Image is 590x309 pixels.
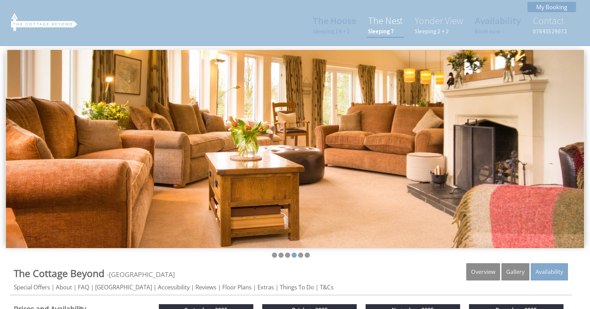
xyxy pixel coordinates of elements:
a: Reviews [195,283,216,291]
a: The NestSleeping 7 [368,14,403,35]
a: Extras [257,283,274,291]
a: The HouseSleeping 14 + 2 [313,14,356,35]
small: Sleeping 2 + 2 [415,28,463,35]
a: FAQ [78,283,89,291]
small: Sleeping 14 + 2 [313,28,356,35]
a: Overview [466,263,500,280]
a: Accessibility [158,283,190,291]
small: Book now [475,28,521,35]
img: The Cottage Beyond [10,12,79,31]
span: - [107,270,175,279]
a: Availability [531,263,568,280]
a: [GEOGRAPHIC_DATA] [95,283,152,291]
small: 07843529072 [533,28,567,35]
a: Yonder ViewSleeping 2 + 2 [415,14,463,35]
a: Special Offers [14,283,50,291]
a: Floor Plans [222,283,252,291]
a: My Booking [527,2,576,12]
a: The Cottage Beyond [14,267,107,280]
a: T&Cs [320,283,334,291]
a: Contact07843529072 [533,14,567,35]
a: About [56,283,72,291]
span: The Cottage Beyond [14,267,104,280]
a: AvailabilityBook now [475,14,521,35]
a: Things To Do [280,283,314,291]
a: Gallery [501,263,529,280]
small: Sleeping 7 [368,28,403,35]
a: [GEOGRAPHIC_DATA] [109,270,175,279]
